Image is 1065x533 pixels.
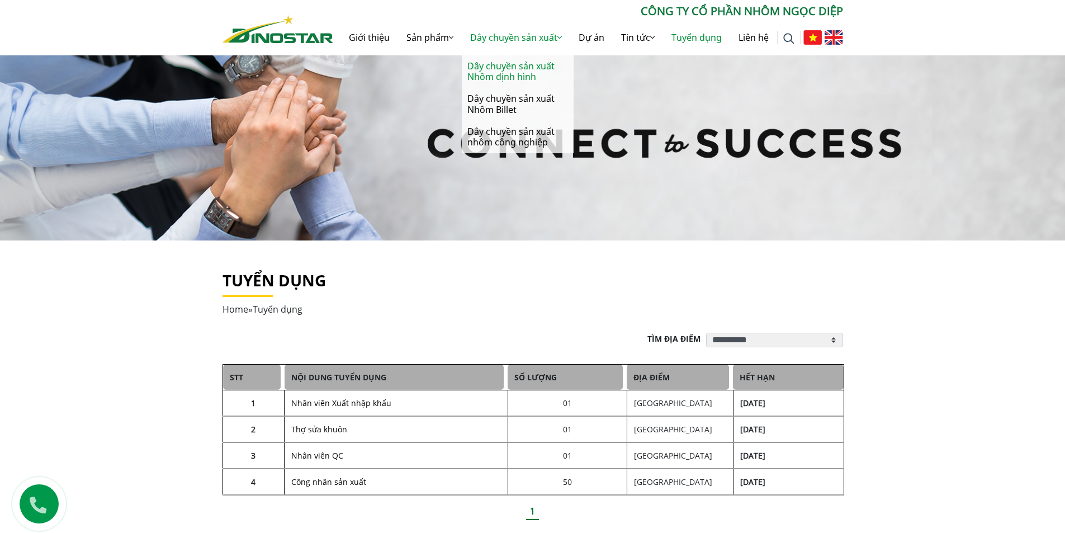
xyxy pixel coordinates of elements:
img: Tiếng Việt [803,30,822,45]
a: Dự án [570,20,613,55]
span: Tuyển dụng [253,303,302,315]
td: [GEOGRAPHIC_DATA] [627,442,733,469]
span: STT [223,365,281,390]
a: Liên hệ [730,20,777,55]
a: Dây chuyền sản xuất [462,20,570,55]
img: English [825,30,843,45]
a: Dây chuyền sản xuất nhôm công nghiệp [462,121,574,153]
td: 01 [508,390,627,417]
span: Số lượng [508,365,623,390]
img: search [783,33,794,44]
td: 4 [223,469,285,495]
a: Sản phẩm [398,20,462,55]
td: 1 [223,390,285,417]
td: [GEOGRAPHIC_DATA] [627,416,733,442]
a: Dây chuyền sản xuất Nhôm định hình [462,55,574,88]
h1: Tuyển dụng [223,271,843,290]
a: Thợ sửa khuôn [291,424,347,435]
a: Tin tức [613,20,663,55]
td: [DATE] [733,469,844,495]
a: Công nhân sản xuất [291,477,366,487]
span: » [223,303,302,315]
a: 1 [526,503,539,520]
span: Nội dung tuyển dụng [285,365,504,390]
a: Giới thiệu [340,20,398,55]
p: CÔNG TY CỔ PHẦN NHÔM NGỌC DIỆP [333,3,843,20]
td: [GEOGRAPHIC_DATA] [627,390,733,417]
td: 2 [223,416,285,442]
p: Tìm địa điểm [647,333,706,345]
td: 01 [508,416,627,442]
a: Nhân viên QC [291,450,343,461]
span: Địa điểm [627,365,729,390]
img: Nhôm Dinostar [223,15,333,43]
td: [DATE] [733,416,844,442]
td: 3 [223,442,285,469]
td: [DATE] [733,390,844,417]
a: Tuyển dụng [663,20,730,55]
a: Nhân viên Xuất nhập khẩu [291,398,391,408]
td: [GEOGRAPHIC_DATA] [627,469,733,495]
td: 50 [508,469,627,495]
a: Home [223,303,248,315]
td: [DATE] [733,442,844,469]
span: Hết hạn [733,365,843,390]
a: Dây chuyền sản xuất Nhôm Billet [462,88,574,120]
td: 01 [508,442,627,469]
